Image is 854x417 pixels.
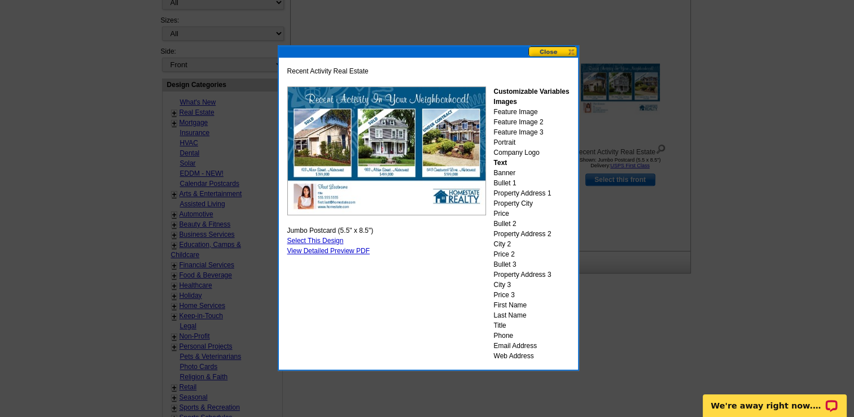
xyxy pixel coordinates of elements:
strong: Customizable Variables [493,88,569,95]
strong: Text [493,159,507,167]
div: Feature Image Feature Image 2 Feature Image 3 Portrait Company Logo Banner Bullet 1 Property Addr... [493,86,569,361]
span: Jumbo Postcard (5.5" x 8.5") [287,225,374,236]
span: Recent Activity Real Estate [287,66,369,76]
img: GENPJFrealestaterecent_SAMPLE.jpg [287,86,486,215]
iframe: LiveChat chat widget [695,381,854,417]
a: Select This Design [287,237,344,245]
a: View Detailed Preview PDF [287,247,370,255]
strong: Images [493,98,516,106]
